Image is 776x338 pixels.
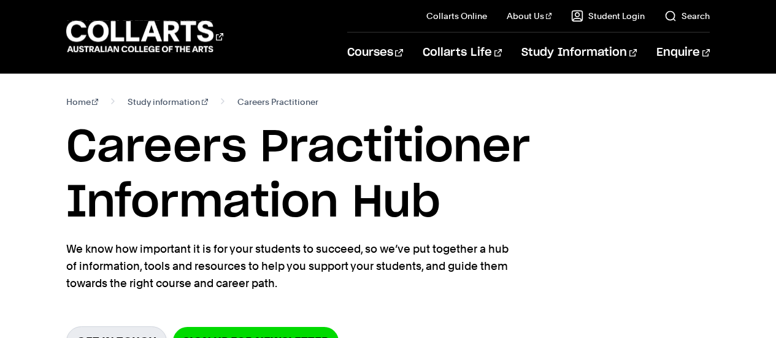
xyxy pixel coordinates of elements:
[656,33,710,73] a: Enquire
[66,240,514,292] p: We know how important it is for your students to succeed, so we’ve put together a hub of informat...
[66,93,99,110] a: Home
[664,10,710,22] a: Search
[521,33,637,73] a: Study Information
[423,33,502,73] a: Collarts Life
[237,93,318,110] span: Careers Practitioner
[66,19,223,54] div: Go to homepage
[571,10,645,22] a: Student Login
[128,93,208,110] a: Study information
[426,10,487,22] a: Collarts Online
[507,10,552,22] a: About Us
[66,120,710,231] h1: Careers Practitioner Information Hub
[347,33,403,73] a: Courses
